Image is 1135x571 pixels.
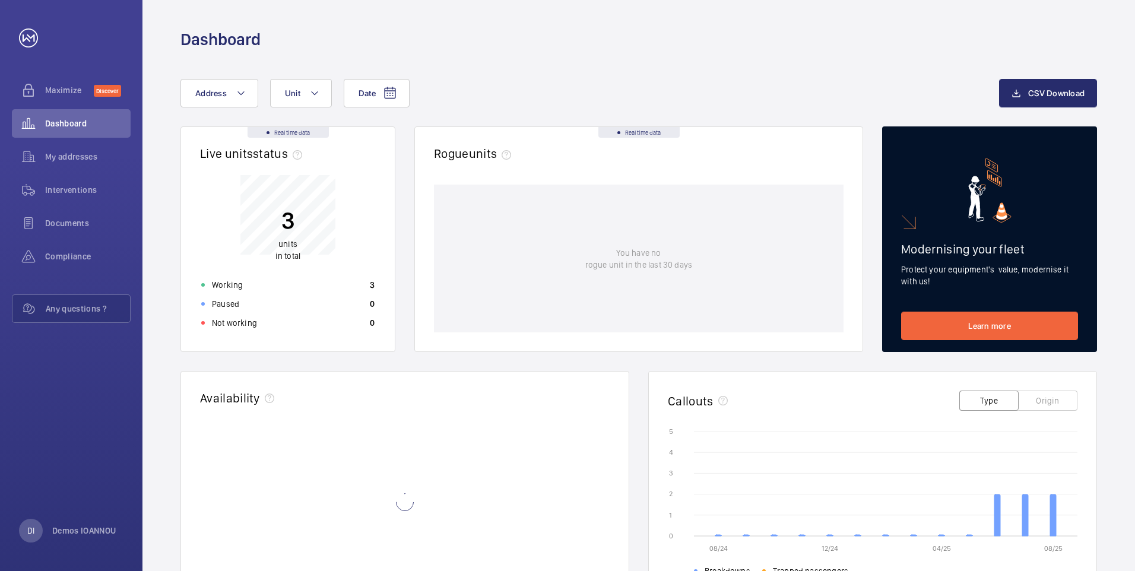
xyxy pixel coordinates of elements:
p: 3 [275,205,300,235]
p: 0 [370,317,375,329]
button: Unit [270,79,332,107]
text: 4 [669,448,673,456]
text: 04/25 [933,544,951,553]
h2: Rogue [434,146,516,161]
text: 08/25 [1044,544,1063,553]
div: Real time data [248,127,329,138]
button: Address [180,79,258,107]
span: Maximize [45,84,94,96]
span: CSV Download [1028,88,1085,98]
span: units [278,239,297,249]
button: Type [959,391,1019,411]
span: status [253,146,307,161]
button: CSV Download [999,79,1097,107]
h2: Callouts [668,394,714,408]
p: You have no rogue unit in the last 30 days [585,247,692,271]
text: 2 [669,490,673,498]
img: marketing-card.svg [968,158,1012,223]
span: Date [359,88,376,98]
span: Address [195,88,227,98]
p: Working [212,279,243,291]
span: Compliance [45,250,131,262]
p: Protect your equipment's value, modernise it with us! [901,264,1078,287]
p: 3 [370,279,375,291]
p: Paused [212,298,239,310]
span: units [469,146,516,161]
h1: Dashboard [180,28,261,50]
a: Learn more [901,312,1078,340]
text: 3 [669,469,673,477]
text: 0 [669,532,673,540]
p: 0 [370,298,375,310]
h2: Modernising your fleet [901,242,1078,256]
text: 08/24 [709,544,728,553]
button: Origin [1018,391,1077,411]
p: DI [27,525,34,537]
text: 1 [669,511,672,519]
p: Not working [212,317,257,329]
span: Discover [94,85,121,97]
h2: Availability [200,391,260,405]
div: Real time data [598,127,680,138]
span: Dashboard [45,118,131,129]
span: Any questions ? [46,303,130,315]
button: Date [344,79,410,107]
span: Unit [285,88,300,98]
span: My addresses [45,151,131,163]
span: Documents [45,217,131,229]
span: Interventions [45,184,131,196]
p: in total [275,238,300,262]
text: 12/24 [822,544,838,553]
p: Demos IOANNOU [52,525,116,537]
text: 5 [669,427,673,436]
h2: Live units [200,146,307,161]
